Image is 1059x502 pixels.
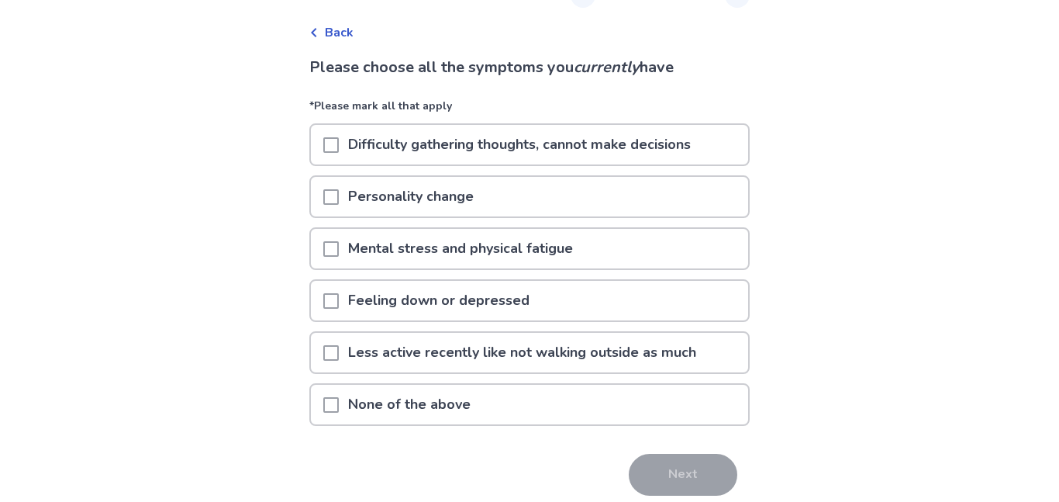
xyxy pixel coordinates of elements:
p: Difficulty gathering thoughts, cannot make decisions [339,125,700,164]
p: Personality change [339,177,483,216]
p: Less active recently like not walking outside as much [339,333,705,372]
button: Next [629,454,737,496]
p: None of the above [339,385,480,424]
span: Back [325,23,354,42]
i: currently [574,57,640,78]
p: *Please mark all that apply [309,98,750,123]
p: Feeling down or depressed [339,281,539,320]
p: Mental stress and physical fatigue [339,229,582,268]
p: Please choose all the symptoms you have [309,56,750,79]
